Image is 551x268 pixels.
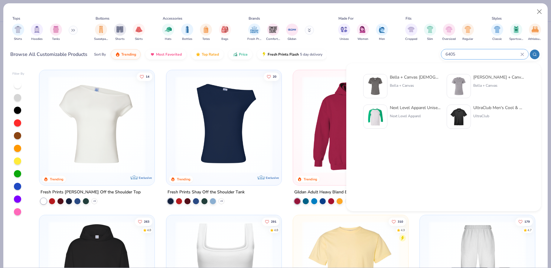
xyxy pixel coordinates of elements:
span: Exclusive [266,176,279,180]
button: filter button [114,24,126,41]
div: Next Level Apparel [390,113,441,119]
img: Fresh Prints Image [250,25,259,34]
div: [PERSON_NAME] + Canvas New Women's Relaxed Heather CVC Short Sleeve Tee [473,74,524,80]
div: filter for Bottles [181,24,193,41]
button: filter button [162,24,174,41]
img: a1c94bf0-cbc2-4c5c-96ec-cab3b8502a7f [45,76,148,173]
span: Hats [165,37,171,41]
img: Bags Image [221,26,228,33]
img: Slim Image [427,26,433,33]
img: Shirts Image [15,26,21,33]
div: Styles [492,16,502,21]
span: Tanks [52,37,60,41]
button: filter button [50,24,62,41]
span: Gildan [288,37,296,41]
img: Totes Image [203,26,209,33]
img: Sweatpants Image [98,26,104,33]
img: af1e0f41-62ea-4e8f-9b2b-c8bb59fc549d [275,76,379,173]
span: Top Rated [202,52,219,57]
div: UltraClub Men's Cool & Dry Sport Polo [473,105,524,111]
img: Gildan Image [288,25,297,34]
button: Most Favorited [145,49,186,60]
img: Comfort Colors Image [269,25,278,34]
button: filter button [219,24,231,41]
div: Filter By [12,72,24,76]
div: filter for Bags [219,24,231,41]
button: Top Rated [191,49,223,60]
div: filter for Gildan [286,24,298,41]
img: Unisex Image [341,26,347,33]
span: Totes [202,37,210,41]
div: Bottoms [96,16,109,21]
div: filter for Hats [162,24,174,41]
span: Oversized [442,37,456,41]
button: filter button [376,24,388,41]
div: Fresh Prints Shay Off the Shoulder Tank [168,189,245,196]
button: Price [228,49,252,60]
div: Browse All Customizable Products [10,51,87,58]
div: filter for Cropped [405,24,417,41]
div: filter for Comfort Colors [266,24,280,41]
div: 4.8 [274,228,278,233]
button: Close [534,6,545,18]
span: Price [239,52,248,57]
span: Fresh Prints Flash [268,52,299,57]
div: Sort By [94,52,106,57]
button: filter button [266,24,280,41]
div: filter for Shirts [12,24,24,41]
span: 20 [272,75,276,78]
span: Athleisure [528,37,542,41]
div: filter for Women [357,24,369,41]
span: Bottles [182,37,192,41]
span: Sportswear [509,37,523,41]
span: Men [379,37,385,41]
div: Fresh Prints [PERSON_NAME] Off the Shoulder Top [41,189,141,196]
button: Like [137,72,152,81]
div: filter for Fresh Prints [247,24,261,41]
div: Bella + Canvas [390,83,441,88]
div: Brands [249,16,260,21]
span: Regular [462,37,473,41]
button: filter button [133,24,145,41]
button: filter button [491,24,503,41]
img: Athleisure Image [532,26,539,33]
button: filter button [94,24,108,41]
span: Most Favorited [156,52,182,57]
div: Bella + Canvas [DEMOGRAPHIC_DATA]' Relaxed Jersey V-Neck T-Shirt [390,74,441,80]
div: filter for Sweatpants [94,24,108,41]
button: Fresh Prints Flash5 day delivery [257,49,327,60]
span: Slim [427,37,433,41]
div: Gildan Adult Heavy Blend 8 Oz. 50/50 Hooded Sweatshirt [294,189,405,196]
img: 09b807a2-8a54-45bd-895c-f3f41bce1710 [449,107,468,126]
span: 5 day delivery [300,51,322,58]
span: 263 [144,220,149,223]
span: + 6 [220,199,223,203]
img: 01756b78-01f6-4cc6-8d8a-3c30c1a0c8ac [299,76,402,173]
button: filter button [31,24,43,41]
div: UltraClub [473,113,524,119]
span: Shorts [115,37,125,41]
div: Next Level Apparel Unisex Triblend 3/4-Sleeve Raglan [390,105,441,111]
img: Bottles Image [184,26,191,33]
img: Cropped Image [408,26,415,33]
div: filter for Classic [491,24,503,41]
span: + 6 [93,199,96,203]
input: Try "T-Shirt" [445,51,520,58]
button: Like [389,218,406,226]
img: trending.gif [115,52,120,57]
button: Like [515,218,533,226]
span: Bags [221,37,228,41]
span: 179 [524,220,530,223]
span: Skirts [135,37,143,41]
div: filter for Athleisure [528,24,542,41]
img: TopRated.gif [196,52,201,57]
div: filter for Tanks [50,24,62,41]
button: Like [263,72,279,81]
button: filter button [181,24,193,41]
div: filter for Slim [424,24,436,41]
button: filter button [286,24,298,41]
div: Accessories [163,16,182,21]
img: Hats Image [165,26,172,33]
span: Unisex [340,37,349,41]
div: 4.9 [401,228,405,233]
